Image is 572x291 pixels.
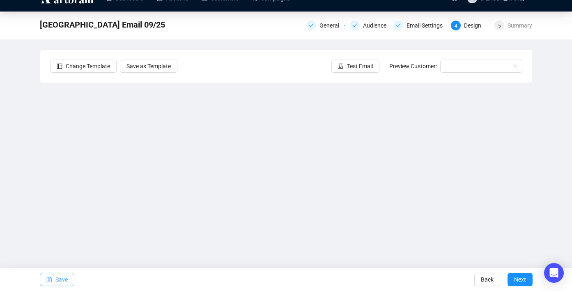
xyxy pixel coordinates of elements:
[50,60,117,73] button: Change Template
[40,273,74,286] button: Save
[66,62,110,71] span: Change Template
[508,273,533,286] button: Next
[508,21,532,30] div: Summary
[514,268,526,291] span: Next
[544,263,564,283] div: Open Intercom Messenger
[347,62,373,71] span: Test Email
[396,23,401,28] span: check
[120,60,177,73] button: Save as Template
[494,21,532,30] div: 5Summary
[55,268,68,291] span: Save
[455,23,457,29] span: 4
[451,21,489,30] div: 4Design
[498,23,501,29] span: 5
[393,21,446,30] div: Email Settings
[338,63,344,69] span: experiment
[389,63,437,69] span: Preview Customer:
[407,21,448,30] div: Email Settings
[57,63,62,69] span: layout
[481,268,494,291] span: Back
[331,60,379,73] button: Test Email
[306,21,345,30] div: General
[350,21,388,30] div: Audience
[46,277,52,282] span: save
[464,21,486,30] div: Design
[309,23,314,28] span: check
[40,18,165,31] span: Downtown Abbey Email 09/25
[126,62,171,71] span: Save as Template
[352,23,357,28] span: check
[474,273,500,286] button: Back
[363,21,391,30] div: Audience
[319,21,344,30] div: General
